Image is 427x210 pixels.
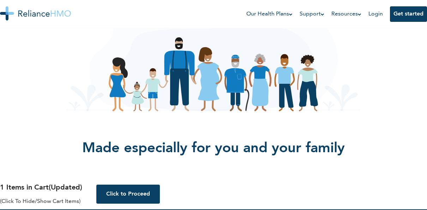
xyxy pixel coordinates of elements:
a: Support [300,10,324,18]
button: Get started [390,6,427,22]
a: Our Health Plans [246,10,293,18]
button: Click to Proceed [96,185,160,204]
a: Resources [331,10,361,18]
span: (Updated) [49,184,82,191]
a: Login [368,11,383,17]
